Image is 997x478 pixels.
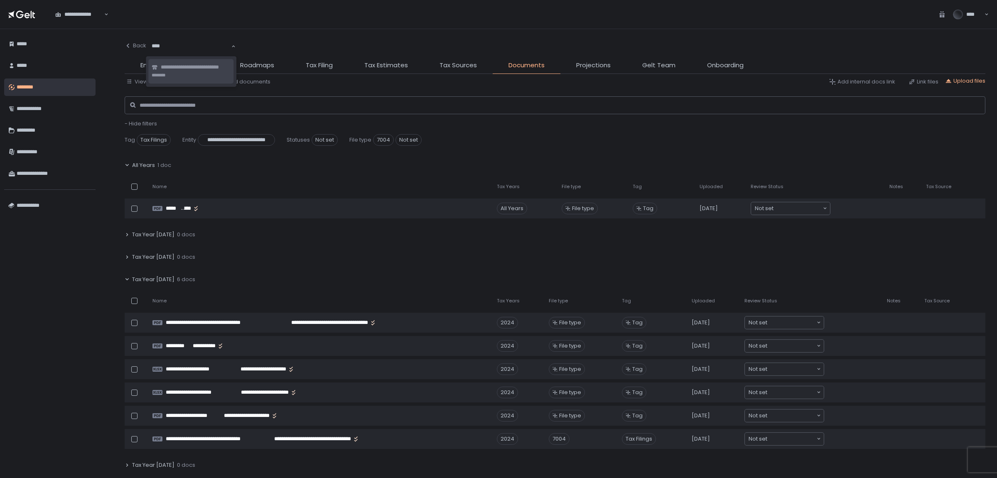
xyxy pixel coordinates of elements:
[125,42,146,49] div: Back
[632,389,643,396] span: Tag
[152,184,167,190] span: Name
[177,231,195,238] span: 0 docs
[622,433,656,445] span: Tax Filings
[497,184,520,190] span: Tax Years
[692,365,710,373] span: [DATE]
[125,37,146,54] button: Back
[744,298,777,304] span: Review Status
[549,298,568,304] span: File type
[745,409,824,422] div: Search for option
[497,203,527,214] div: All Years
[559,319,581,326] span: File type
[767,435,816,443] input: Search for option
[745,386,824,399] div: Search for option
[767,388,816,397] input: Search for option
[497,340,518,352] div: 2024
[632,412,643,419] span: Tag
[945,77,985,85] div: Upload files
[749,319,767,327] span: Not set
[924,298,950,304] span: Tax Source
[829,78,895,86] button: Add internal docs link
[692,298,715,304] span: Uploaded
[177,276,195,283] span: 6 docs
[559,412,581,419] span: File type
[395,134,422,146] span: Not set
[692,342,710,350] span: [DATE]
[632,365,643,373] span: Tag
[497,363,518,375] div: 2024
[312,134,338,146] span: Not set
[497,410,518,422] div: 2024
[497,387,518,398] div: 2024
[132,253,174,261] span: Tax Year [DATE]
[751,202,830,215] div: Search for option
[287,136,310,144] span: Statuses
[152,298,167,304] span: Name
[622,298,631,304] span: Tag
[177,253,195,261] span: 0 docs
[497,298,520,304] span: Tax Years
[700,205,718,212] span: [DATE]
[749,365,767,373] span: Not set
[559,365,581,373] span: File type
[643,205,653,212] span: Tag
[146,37,236,55] div: Search for option
[497,433,518,445] div: 2024
[152,42,231,50] input: Search for option
[140,61,157,70] span: Entity
[182,136,196,144] span: Entity
[549,433,570,445] div: 7004
[632,342,643,350] span: Tag
[132,461,174,469] span: Tax Year [DATE]
[157,162,171,169] span: 1 doc
[306,61,333,70] span: Tax Filing
[745,433,824,445] div: Search for option
[707,61,744,70] span: Onboarding
[889,184,903,190] span: Notes
[692,389,710,396] span: [DATE]
[774,204,822,213] input: Search for option
[364,61,408,70] span: Tax Estimates
[349,136,371,144] span: File type
[132,276,174,283] span: Tax Year [DATE]
[126,78,184,86] button: View by: Tax years
[373,134,394,146] span: 7004
[572,205,594,212] span: File type
[633,184,642,190] span: Tag
[751,184,783,190] span: Review Status
[749,388,767,397] span: Not set
[508,61,545,70] span: Documents
[559,389,581,396] span: File type
[125,120,157,127] button: - Hide filters
[632,319,643,326] span: Tag
[692,319,710,326] span: [DATE]
[440,61,477,70] span: Tax Sources
[125,136,135,144] span: Tag
[767,412,816,420] input: Search for option
[559,342,581,350] span: File type
[50,5,108,23] div: Search for option
[642,61,675,70] span: Gelt Team
[745,340,824,352] div: Search for option
[749,435,767,443] span: Not set
[767,365,816,373] input: Search for option
[909,78,938,86] button: Link files
[745,316,824,329] div: Search for option
[745,363,824,375] div: Search for option
[240,61,274,70] span: Roadmaps
[137,134,171,146] span: Tax Filings
[497,317,518,328] div: 2024
[132,162,155,169] span: All Years
[132,231,174,238] span: Tax Year [DATE]
[749,342,767,350] span: Not set
[926,184,951,190] span: Tax Source
[749,412,767,420] span: Not set
[700,184,723,190] span: Uploaded
[562,184,581,190] span: File type
[576,61,611,70] span: Projections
